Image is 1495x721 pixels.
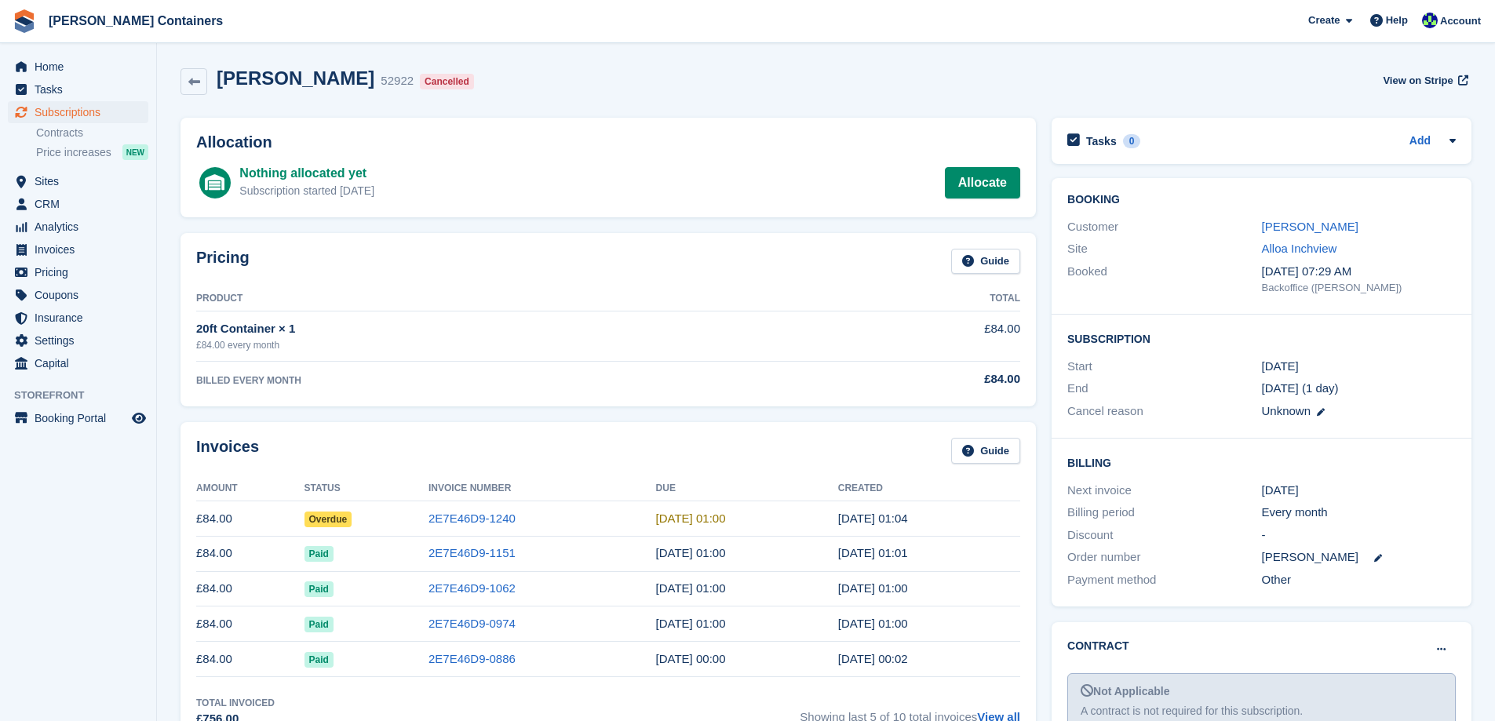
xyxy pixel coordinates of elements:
[35,56,129,78] span: Home
[1262,242,1337,255] a: Alloa Inchview
[36,126,148,140] a: Contracts
[8,284,148,306] a: menu
[1262,404,1311,417] span: Unknown
[1067,526,1261,544] div: Discount
[304,476,428,501] th: Status
[1067,504,1261,522] div: Billing period
[196,536,304,571] td: £84.00
[196,133,1020,151] h2: Allocation
[196,571,304,606] td: £84.00
[304,652,334,668] span: Paid
[217,67,374,89] h2: [PERSON_NAME]
[656,546,726,559] time: 2025-06-15 00:00:00 UTC
[420,74,474,89] div: Cancelled
[122,144,148,160] div: NEW
[1383,73,1453,89] span: View on Stripe
[196,696,275,710] div: Total Invoiced
[1409,133,1431,151] a: Add
[14,388,156,403] span: Storefront
[8,307,148,329] a: menu
[35,307,129,329] span: Insurance
[36,144,148,161] a: Price increases NEW
[838,617,908,630] time: 2025-04-14 00:00:44 UTC
[1262,263,1456,281] div: [DATE] 07:29 AM
[35,239,129,260] span: Invoices
[1067,402,1261,421] div: Cancel reason
[1067,548,1261,566] div: Order number
[8,352,148,374] a: menu
[656,476,838,501] th: Due
[13,9,36,33] img: stora-icon-8386f47178a22dfd0bd8f6a31ec36ba5ce8667c1dd55bd0f319d3a0aa187defe.svg
[35,78,129,100] span: Tasks
[810,370,1020,388] div: £84.00
[428,617,516,630] a: 2E7E46D9-0974
[196,373,810,388] div: BILLED EVERY MONTH
[1262,220,1358,233] a: [PERSON_NAME]
[196,606,304,642] td: £84.00
[838,652,908,665] time: 2025-03-14 00:02:00 UTC
[1308,13,1340,28] span: Create
[8,407,148,429] a: menu
[8,330,148,351] a: menu
[196,320,810,338] div: 20ft Container × 1
[8,101,148,123] a: menu
[239,183,374,199] div: Subscription started [DATE]
[8,170,148,192] a: menu
[1262,381,1339,395] span: [DATE] (1 day)
[196,249,250,275] h2: Pricing
[1067,218,1261,236] div: Customer
[1067,240,1261,258] div: Site
[810,311,1020,361] td: £84.00
[35,407,129,429] span: Booking Portal
[8,239,148,260] a: menu
[656,652,726,665] time: 2025-03-15 00:00:00 UTC
[1067,638,1129,654] h2: Contract
[196,501,304,537] td: £84.00
[656,617,726,630] time: 2025-04-15 00:00:00 UTC
[35,352,129,374] span: Capital
[1067,263,1261,296] div: Booked
[838,546,908,559] time: 2025-06-14 00:01:58 UTC
[1386,13,1408,28] span: Help
[810,286,1020,311] th: Total
[35,170,129,192] span: Sites
[304,546,334,562] span: Paid
[1067,571,1261,589] div: Payment method
[838,581,908,595] time: 2025-05-14 00:00:01 UTC
[1067,358,1261,376] div: Start
[1081,703,1442,719] div: A contract is not required for this subscription.
[656,581,726,595] time: 2025-05-15 00:00:00 UTC
[35,101,129,123] span: Subscriptions
[1262,482,1456,500] div: [DATE]
[35,330,129,351] span: Settings
[8,78,148,100] a: menu
[196,642,304,677] td: £84.00
[304,512,352,527] span: Overdue
[1262,504,1456,522] div: Every month
[196,476,304,501] th: Amount
[838,476,1020,501] th: Created
[35,284,129,306] span: Coupons
[304,617,334,632] span: Paid
[945,167,1020,198] a: Allocate
[42,8,229,34] a: [PERSON_NAME] Containers
[1067,482,1261,500] div: Next invoice
[951,249,1020,275] a: Guide
[196,338,810,352] div: £84.00 every month
[1440,13,1481,29] span: Account
[196,286,810,311] th: Product
[1086,134,1117,148] h2: Tasks
[35,216,129,238] span: Analytics
[1262,280,1456,296] div: Backoffice ([PERSON_NAME])
[428,512,516,525] a: 2E7E46D9-1240
[239,164,374,183] div: Nothing allocated yet
[428,476,656,501] th: Invoice Number
[838,512,908,525] time: 2025-07-14 00:04:11 UTC
[428,652,516,665] a: 2E7E46D9-0886
[196,438,259,464] h2: Invoices
[951,438,1020,464] a: Guide
[1262,571,1456,589] div: Other
[1067,330,1456,346] h2: Subscription
[35,193,129,215] span: CRM
[1262,548,1358,566] span: [PERSON_NAME]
